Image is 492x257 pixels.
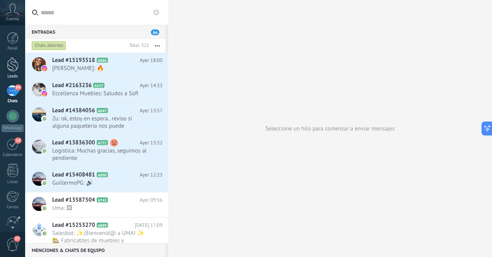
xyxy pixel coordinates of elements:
[2,205,24,210] div: Correo
[52,139,95,147] span: Lead #13836300
[93,83,104,88] span: A537
[140,107,162,115] span: Ayer 13:57
[140,196,162,204] span: Ayer 09:56
[42,206,47,211] img: com.amocrm.amocrmwa.svg
[25,243,166,257] div: Menciones & Chats de equipo
[135,221,162,229] span: [DATE] 17:09
[42,91,47,96] img: instagram.svg
[25,192,168,217] a: Lead #13587504 A743 Ayer 09:56 Uma: 🖼
[140,57,162,64] span: Ayer 18:00
[52,230,148,244] span: Salesbot: ✨¡Bienvenid@ a UMA! ✨ 🏡 Fabricabtes de muebles y decoración artesanal 💫 Diseñamos y fab...
[140,139,162,147] span: Ayer 13:32
[25,78,168,103] a: Lead #2163236 A537 Ayer 14:33 Eccellenza Muebles: Saludos a Sofi
[2,180,24,185] div: Listas
[32,41,66,50] div: Chats abiertos
[52,179,148,187] span: GuillermoPG: 🔊
[52,196,95,204] span: Lead #13587504
[42,148,47,154] img: com.amocrm.amocrmwa.svg
[25,103,168,135] a: Lead #14384056 A847 Ayer 13:57 Zu: ok, estoy en espera.. reviso si alguna paqueteria nos puede fu...
[6,17,19,22] span: Cuenta
[25,218,168,249] a: Lead #15253270 A889 [DATE] 17:09 Salesbot: ✨¡Bienvenid@ a UMA! ✨ 🏡 Fabricabtes de muebles y decor...
[14,236,20,242] span: 27
[52,221,95,229] span: Lead #15253270
[25,135,168,167] a: Lead #13836300 A771 Ayer 13:32 Logística: Muchas gracias, seguimos al pendiente
[15,137,21,144] span: 14
[2,46,24,51] div: Panel
[97,223,108,228] span: A889
[97,108,108,113] span: A847
[25,25,166,39] div: Entradas
[52,115,148,130] span: Zu: ok, estoy en espera.. reviso si alguna paqueteria nos puede funcionar
[25,53,168,77] a: Lead #15193518 A886 Ayer 18:00 [PERSON_NAME]: 🔥
[52,107,95,115] span: Lead #14384056
[42,66,47,71] img: instagram.svg
[42,116,47,122] img: com.amocrm.amocrmwa.svg
[151,29,159,35] span: 84
[2,125,24,132] div: WhatsApp
[52,171,95,179] span: Lead #15408481
[97,58,108,63] span: A886
[126,42,149,50] div: Total: 322
[52,57,95,64] span: Lead #15193518
[140,171,162,179] span: Ayer 12:23
[2,74,24,79] div: Leads
[52,90,148,97] span: Eccellenza Muebles: Saludos a Sofi
[97,140,108,145] span: A771
[97,172,108,177] span: A890
[52,82,92,89] span: Lead #2163236
[15,84,21,91] span: 84
[52,204,148,212] span: Uma: 🖼
[52,147,148,162] span: Logística: Muchas gracias, seguimos al pendiente
[52,65,148,72] span: [PERSON_NAME]: 🔥
[2,99,24,104] div: Chats
[42,180,47,186] img: com.amocrm.amocrmwa.svg
[140,82,162,89] span: Ayer 14:33
[42,231,47,236] img: com.amocrm.amocrmwa.svg
[25,167,168,192] a: Lead #15408481 A890 Ayer 12:23 GuillermoPG: 🔊
[2,152,24,158] div: Calendario
[97,197,108,202] span: A743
